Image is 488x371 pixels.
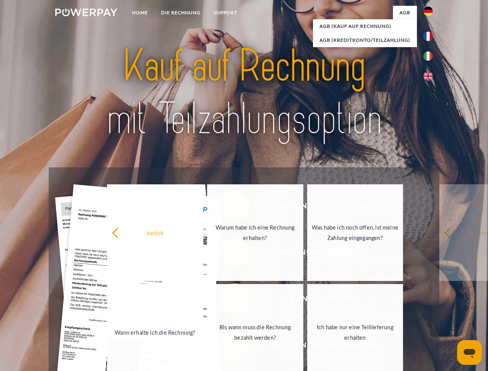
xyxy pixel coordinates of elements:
[457,340,482,365] iframe: Schaltfläche zum Öffnen des Messaging-Fensters
[312,322,399,343] div: Ich habe nur eine Teillieferung erhalten
[423,7,433,16] img: de
[112,327,199,337] div: Wann erhalte ich die Rechnung?
[55,9,117,16] img: logo-powerpay-white.svg
[307,184,403,281] a: Was habe ich noch offen, ist meine Zahlung eingegangen?
[423,71,433,81] img: en
[423,51,433,61] img: it
[212,322,299,343] div: Bis wann muss die Rechnung bezahlt werden?
[212,222,299,243] div: Warum habe ich eine Rechnung erhalten?
[312,222,399,243] div: Was habe ich noch offen, ist meine Zahlung eingegangen?
[207,6,244,20] a: SUPPORT
[313,33,417,47] a: AGB (Kreditkonto/Teilzahlung)
[155,6,207,20] a: DIE RECHNUNG
[112,227,199,238] div: zurück
[313,19,417,33] a: AGB (Kauf auf Rechnung)
[423,32,433,41] img: fr
[74,37,414,148] img: title-powerpay_de.svg
[126,6,155,20] a: Home
[393,6,417,20] a: agb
